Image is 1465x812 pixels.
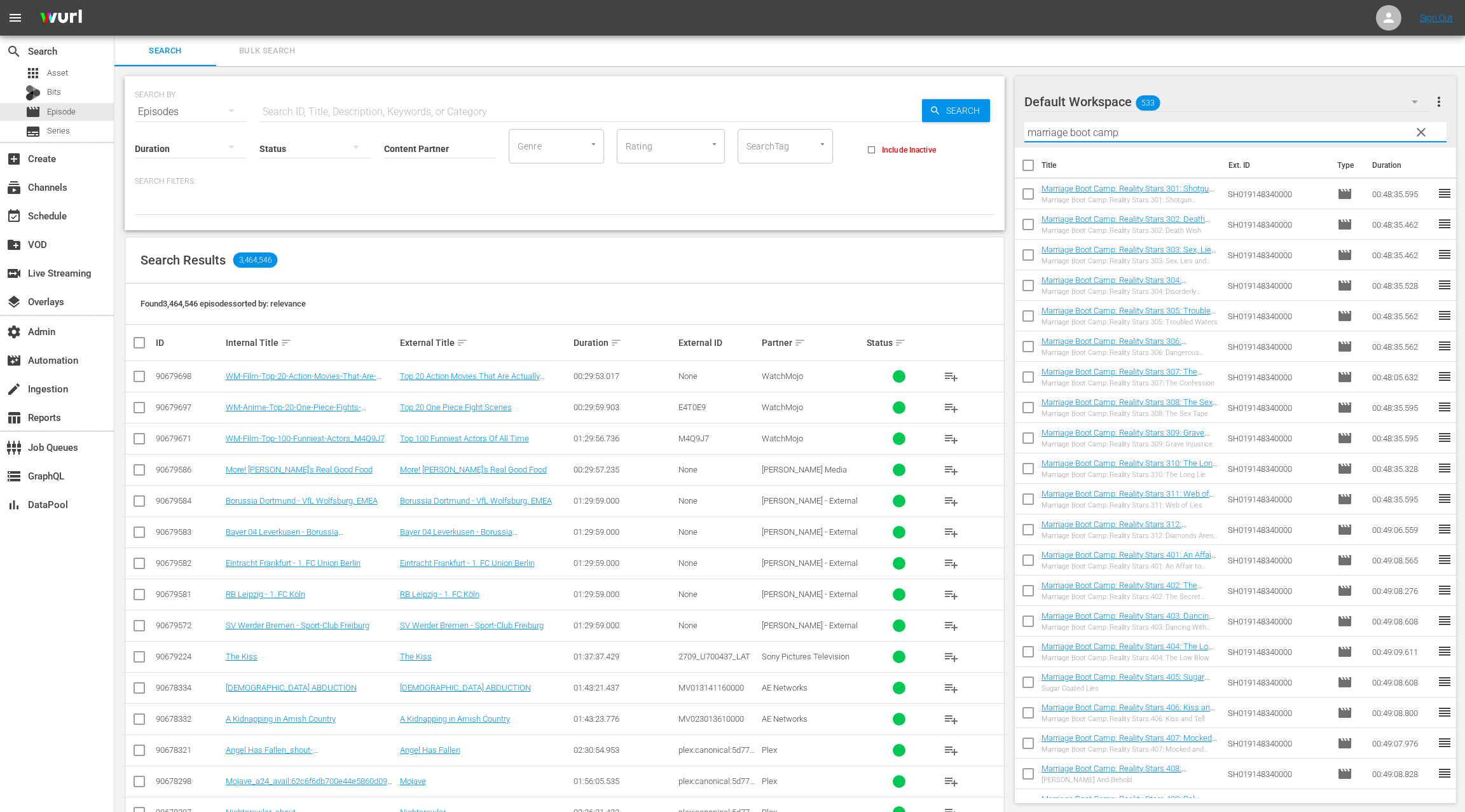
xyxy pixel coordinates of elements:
[1042,703,1215,722] a: Marriage Boot Camp: Reality Stars 406: Kiss and Tell
[400,589,479,599] a: RB Leipzig - 1. FC Köln
[1042,409,1218,418] div: Marriage Boot Camp: Reality Stars 308: The Sex Tape
[400,652,432,661] a: The Kiss
[156,558,222,568] div: 90679582
[1337,675,1352,690] span: Episode
[226,776,392,795] a: Mojave_a24_avail:62c6f6db700e44e5860d09b2
[1337,522,1352,537] span: Episode
[936,517,966,547] button: playlist_add
[1330,148,1365,183] th: Type
[1337,217,1352,232] span: Episode
[6,237,22,252] span: VOD
[226,745,380,764] a: Angel Has Fallen_shout-factory_avail:68756bb71ebe423989916c33
[574,496,674,506] div: 01:29:59.000
[1437,735,1452,750] span: reorder
[1367,240,1437,270] td: 00:48:35.462
[25,104,41,120] span: Episode
[1367,453,1437,484] td: 00:48:35.328
[1042,379,1218,387] div: Marriage Boot Camp: Reality Stars 307: The Confession
[678,776,755,805] span: plex:canonical:5d776a77fb0d55001f546d1e
[6,440,22,455] span: Job Queues
[226,589,305,599] a: RB Leipzig - 1. FC Köln
[400,465,547,474] a: More! [PERSON_NAME]'s Real Good Food
[574,558,674,568] div: 01:29:59.000
[1042,581,1202,600] a: Marriage Boot Camp: Reality Stars 402: The Secret Weapon
[1367,301,1437,331] td: 00:48:35.562
[1431,94,1447,109] span: more_vert
[944,680,959,696] span: playlist_add
[610,337,622,348] span: sort
[6,266,22,281] span: Live Streaming
[1042,642,1214,661] a: Marriage Boot Camp: Reality Stars 404: The Low Blow
[708,138,720,150] button: Open
[1223,392,1333,423] td: SH019148340000
[457,337,468,348] span: sort
[1223,514,1333,545] td: SH019148340000
[762,403,803,412] span: WatchMojo
[156,714,222,724] div: 90678332
[226,714,336,724] a: A Kidnapping in Amish Country
[1420,13,1453,23] a: Sign Out
[944,618,959,633] span: playlist_add
[1437,430,1452,445] span: reorder
[1223,240,1333,270] td: SH019148340000
[6,294,22,310] span: Overlays
[156,683,222,692] div: 90678334
[882,144,936,156] span: Include Inactive
[1337,308,1352,324] span: Episode
[1042,593,1218,601] div: Marriage Boot Camp: Reality Stars 402: The Secret Weapon
[226,465,373,474] a: More! [PERSON_NAME]'s Real Good Food
[1042,184,1214,203] a: Marriage Boot Camp: Reality Stars 301: Shotgun Wedding
[944,493,959,509] span: playlist_add
[400,403,512,412] a: Top 20 One Piece Fight Scenes
[1223,759,1333,789] td: SH019148340000
[1042,348,1218,357] div: Marriage Boot Camp: Reality Stars 306: Dangerous Liaisons
[944,774,959,789] span: playlist_add
[1410,121,1431,142] button: clear
[1136,90,1160,116] span: 533
[1042,397,1218,416] a: Marriage Boot Camp: Reality Stars 308: The Sex Tape
[156,745,222,755] div: 90678321
[922,99,990,122] button: Search
[1223,209,1333,240] td: SH019148340000
[1437,552,1452,567] span: reorder
[1042,764,1186,783] a: Marriage Boot Camp: Reality Stars 408: [PERSON_NAME] and Behold
[1042,257,1218,265] div: Marriage Boot Camp: Reality Stars 303: Sex, Lies and Audiotape
[1367,392,1437,423] td: 00:48:35.595
[1437,521,1452,537] span: reorder
[574,776,674,786] div: 01:56:05.535
[280,337,292,348] span: sort
[6,151,22,167] span: Create
[1223,606,1333,637] td: SH019148340000
[400,745,460,755] a: Angel Has Fallen
[678,527,758,537] div: None
[1223,667,1333,698] td: SH019148340000
[6,382,22,397] span: Ingestion
[156,371,222,381] div: 90679698
[1337,736,1352,751] span: Episode
[1042,745,1218,754] div: Marriage Boot Camp: Reality Stars 407: Mocked and Rocked
[574,434,674,443] div: 01:29:56.736
[1042,672,1209,691] a: Marriage Boot Camp: Reality Stars 405: Sugar Coated Lies
[156,589,222,599] div: 90679581
[141,252,226,268] span: Search Results
[944,369,959,384] span: playlist_add
[574,589,674,599] div: 01:29:59.000
[226,434,385,443] a: WM-Film-Top-100-Funniest-Actors_M4Q9J7
[944,743,959,758] span: playlist_add
[1042,776,1218,784] div: [PERSON_NAME] And Behold
[936,673,966,703] button: playlist_add
[678,745,757,774] span: plex:canonical:5d776c8523d5a3001f51c624
[25,65,41,81] span: Asset
[400,621,544,630] a: SV Werder Bremen - Sport-Club Freiburg
[1437,796,1452,811] span: reorder
[1042,654,1218,662] div: Marriage Boot Camp: Reality Stars 404: The Low Blow
[678,589,758,599] div: None
[1042,440,1218,448] div: Marriage Boot Camp: Reality Stars 309: Grave Injustice
[1337,492,1352,507] span: Episode
[1437,277,1452,292] span: reorder
[1221,148,1330,183] th: Ext. ID
[1437,582,1452,598] span: reorder
[1223,698,1333,728] td: SH019148340000
[1042,715,1218,723] div: Marriage Boot Camp: Reality Stars 406: Kiss and Tell
[156,465,222,474] div: 90679586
